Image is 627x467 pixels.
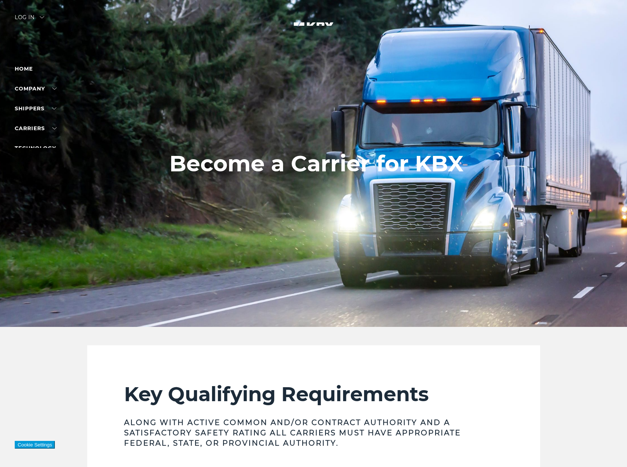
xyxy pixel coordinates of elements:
[15,105,56,112] a: SHIPPERS
[169,151,464,176] h1: Become a Carrier for KBX
[15,85,57,92] a: Company
[15,441,55,449] button: Cookie Settings
[286,15,341,47] img: kbx logo
[40,16,44,18] img: arrow
[15,15,44,25] div: Log in
[15,125,57,132] a: Carriers
[124,417,503,448] h3: Along with Active Common and/or Contract Authority and a Satisfactory safety rating all carriers ...
[15,65,33,72] a: Home
[15,145,56,151] a: Technology
[124,382,503,406] h2: Key Qualifying Requirements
